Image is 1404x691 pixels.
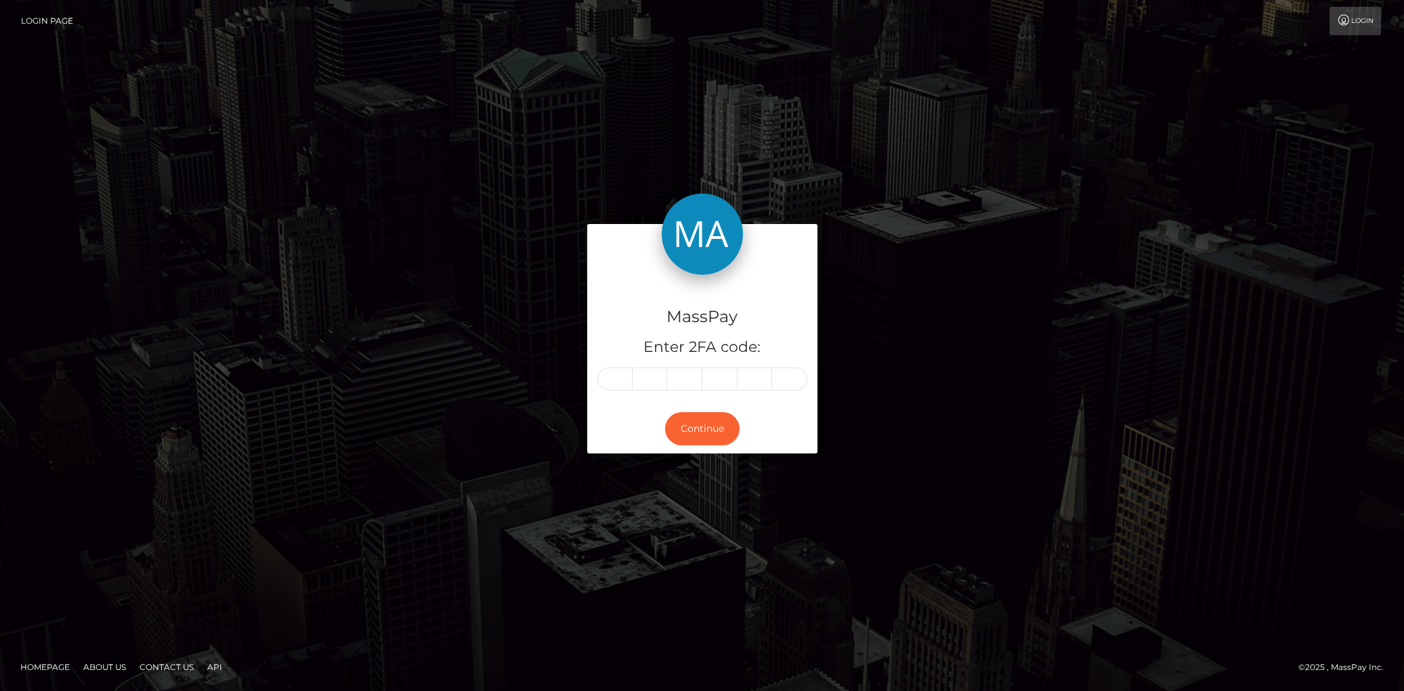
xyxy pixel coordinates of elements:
[662,194,743,275] img: MassPay
[21,7,73,35] a: Login Page
[1329,7,1381,35] a: Login
[134,656,199,677] a: Contact Us
[665,412,740,445] button: Continue
[597,337,807,358] h5: Enter 2FA code:
[15,656,75,677] a: Homepage
[1298,660,1394,675] div: © 2025 , MassPay Inc.
[202,656,228,677] a: API
[78,656,131,677] a: About Us
[597,305,807,329] h4: MassPay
